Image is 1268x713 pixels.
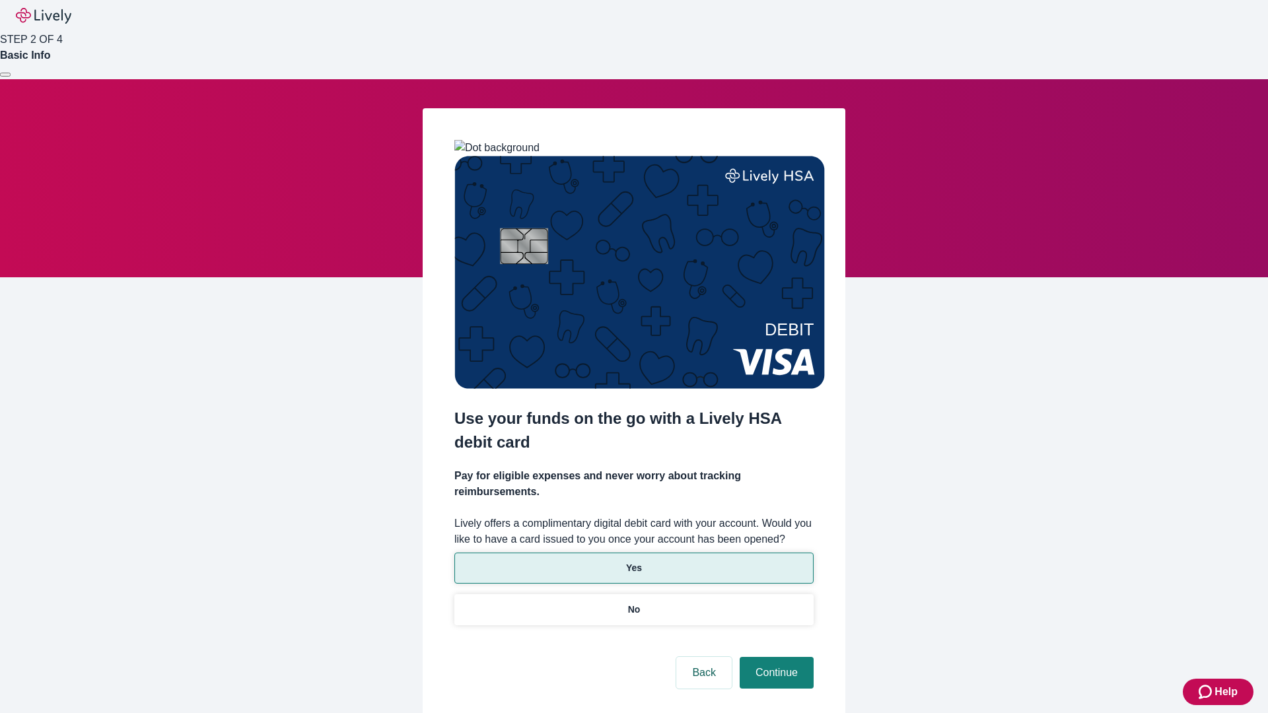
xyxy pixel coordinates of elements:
[454,594,814,625] button: No
[1183,679,1253,705] button: Zendesk support iconHelp
[454,516,814,547] label: Lively offers a complimentary digital debit card with your account. Would you like to have a card...
[1215,684,1238,700] span: Help
[740,657,814,689] button: Continue
[626,561,642,575] p: Yes
[454,407,814,454] h2: Use your funds on the go with a Lively HSA debit card
[628,603,641,617] p: No
[676,657,732,689] button: Back
[454,553,814,584] button: Yes
[16,8,71,24] img: Lively
[454,140,540,156] img: Dot background
[454,468,814,500] h4: Pay for eligible expenses and never worry about tracking reimbursements.
[454,156,825,389] img: Debit card
[1199,684,1215,700] svg: Zendesk support icon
